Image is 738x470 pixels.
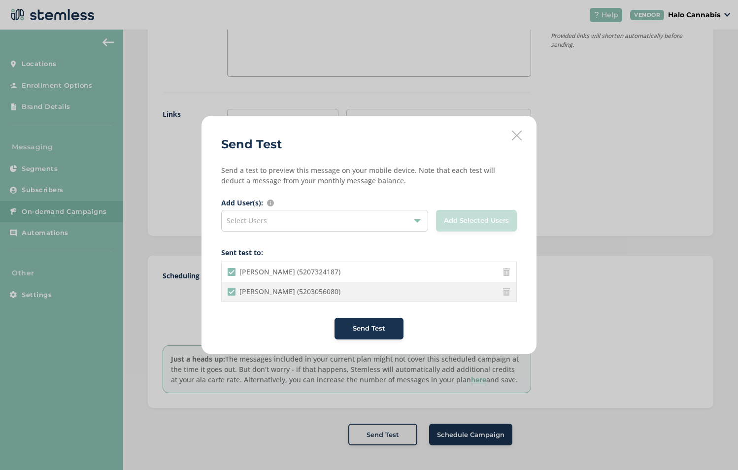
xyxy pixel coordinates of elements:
span: Send Test [353,324,385,334]
label: [PERSON_NAME] (5207324187) [239,269,340,275]
img: icon-info-236977d2.svg [267,200,274,206]
iframe: Chat Widget [689,423,738,470]
span: Select Users [227,216,267,225]
h2: Send Test [221,135,282,153]
label: Sent test to: [221,247,517,258]
button: Send Test [335,318,403,339]
label: [PERSON_NAME] (5203056080) [239,288,340,295]
label: Add User(s): [221,198,428,208]
p: Send a test to preview this message on your mobile device. Note that each test will deduct a mess... [221,165,517,186]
